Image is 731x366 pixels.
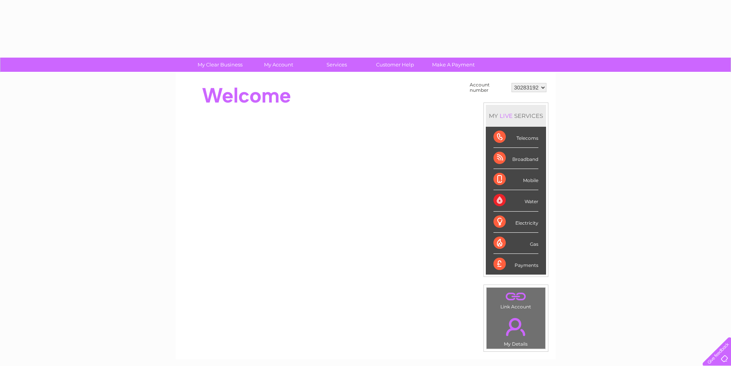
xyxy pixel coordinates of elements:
a: Services [305,58,368,72]
div: Telecoms [493,127,538,148]
a: . [488,313,543,340]
div: Water [493,190,538,211]
div: Gas [493,233,538,254]
td: Account number [468,80,510,95]
a: My Account [247,58,310,72]
div: LIVE [498,112,514,119]
a: Make A Payment [422,58,485,72]
div: Payments [493,254,538,275]
a: . [488,290,543,303]
div: Mobile [493,169,538,190]
div: Broadband [493,148,538,169]
div: Electricity [493,212,538,233]
div: MY SERVICES [486,105,546,127]
td: My Details [486,311,546,349]
a: My Clear Business [188,58,252,72]
a: Customer Help [363,58,427,72]
td: Link Account [486,287,546,311]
